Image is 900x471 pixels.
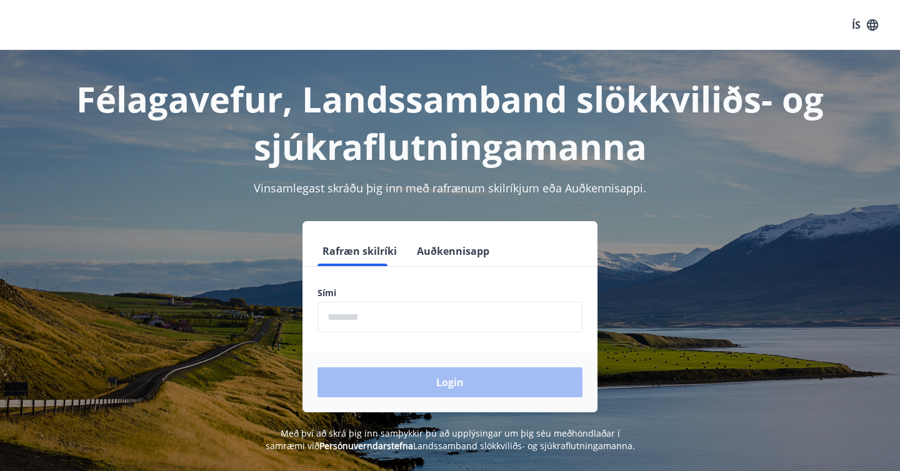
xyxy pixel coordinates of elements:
h1: Félagavefur, Landssamband slökkviliðs- og sjúkraflutningamanna [15,75,885,170]
a: Persónuverndarstefna [319,440,413,452]
span: Með því að skrá þig inn samþykkir þú að upplýsingar um þig séu meðhöndlaðar í samræmi við Landssa... [266,427,635,452]
button: ÍS [845,14,885,36]
label: Sími [317,287,582,299]
span: Vinsamlegast skráðu þig inn með rafrænum skilríkjum eða Auðkennisappi. [254,181,646,196]
button: Auðkennisapp [412,236,494,266]
button: Rafræn skilríki [317,236,402,266]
